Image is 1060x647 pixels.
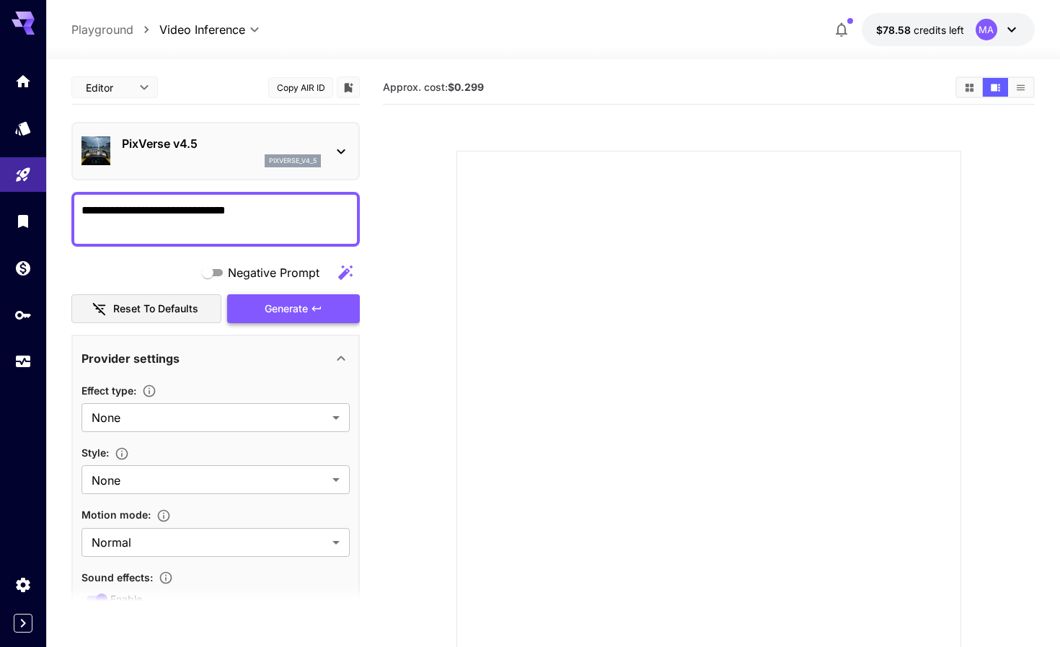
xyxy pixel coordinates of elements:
[269,156,317,166] p: pixverse_v4_5
[876,24,914,36] span: $78.58
[862,13,1035,46] button: $78.58016MA
[1008,78,1033,97] button: Show media in list view
[914,24,964,36] span: credits left
[14,353,32,371] div: Usage
[227,294,360,324] button: Generate
[159,21,245,38] span: Video Inference
[14,576,32,594] div: Settings
[81,571,153,584] span: Sound effects :
[81,509,151,521] span: Motion mode :
[71,294,221,324] button: Reset to defaults
[81,129,350,173] div: PixVerse v4.5pixverse_v4_5
[342,79,355,96] button: Add to library
[14,72,32,90] div: Home
[153,571,179,585] button: Controls whether to generate background sound or music.
[71,21,133,38] a: Playground
[983,78,1008,97] button: Show media in video view
[92,534,327,551] span: Normal
[14,306,32,324] div: API Keys
[86,80,131,95] span: Editor
[228,264,319,281] span: Negative Prompt
[955,76,1035,98] div: Show media in grid viewShow media in video viewShow media in list view
[92,472,327,489] span: None
[81,350,180,367] p: Provider settings
[71,21,159,38] nav: breadcrumb
[265,300,308,318] span: Generate
[976,19,997,40] div: MA
[14,259,32,277] div: Wallet
[957,78,982,97] button: Show media in grid view
[14,166,32,184] div: Playground
[876,22,964,38] div: $78.58016
[81,446,109,459] span: Style :
[14,212,32,230] div: Library
[81,384,136,397] span: Effect type :
[14,119,32,137] div: Models
[14,614,32,633] button: Expand sidebar
[81,341,350,376] div: Provider settings
[122,135,321,152] p: PixVerse v4.5
[383,81,484,93] span: Approx. cost:
[92,409,327,426] span: None
[268,77,333,98] button: Copy AIR ID
[448,81,484,93] b: $0.299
